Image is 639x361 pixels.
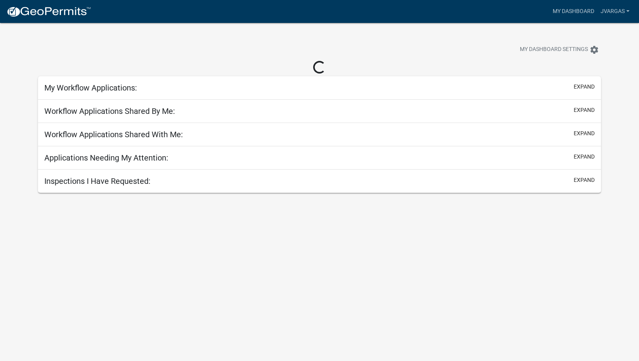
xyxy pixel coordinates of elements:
button: expand [574,129,595,138]
button: My Dashboard Settingssettings [513,42,605,57]
button: expand [574,106,595,114]
button: expand [574,153,595,161]
a: My Dashboard [550,4,597,19]
h5: Workflow Applications Shared By Me: [44,106,175,116]
button: expand [574,176,595,184]
button: expand [574,83,595,91]
h5: Applications Needing My Attention: [44,153,168,163]
h5: Workflow Applications Shared With Me: [44,130,183,139]
a: Jvargas [597,4,633,19]
h5: My Workflow Applications: [44,83,137,93]
h5: Inspections I Have Requested: [44,176,150,186]
i: settings [590,45,599,55]
span: My Dashboard Settings [520,45,588,55]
